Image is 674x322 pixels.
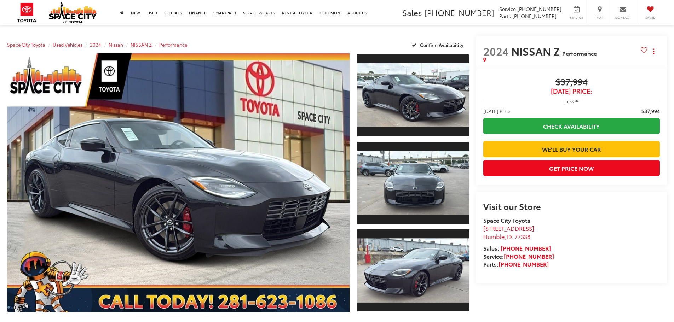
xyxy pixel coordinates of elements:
[483,232,530,240] span: ,
[4,52,353,314] img: 2024 Nissan NISSAN Z Performance
[109,41,123,48] a: Nissan
[424,7,494,18] span: [PHONE_NUMBER]
[131,41,152,48] a: NISSAN Z
[408,39,469,51] button: Confirm Availability
[483,224,534,232] span: [STREET_ADDRESS]
[517,5,561,12] span: [PHONE_NUMBER]
[501,244,551,252] a: [PHONE_NUMBER]
[483,118,660,134] a: Check Availability
[499,260,549,268] a: [PHONE_NUMBER]
[483,232,505,240] span: Humble
[499,12,511,19] span: Parts
[483,141,660,157] a: We'll Buy Your Car
[499,5,516,12] span: Service
[90,41,101,48] a: 2024
[7,53,350,312] a: Expand Photo 0
[643,15,658,20] span: Saved
[483,107,512,115] span: [DATE] Price:
[592,15,607,20] span: Map
[7,41,45,48] a: Space City Toyota
[641,107,660,115] span: $37,994
[483,260,549,268] strong: Parts:
[504,252,554,260] a: [PHONE_NUMBER]
[356,238,470,302] img: 2024 Nissan NISSAN Z Performance
[357,141,469,225] a: Expand Photo 2
[402,7,422,18] span: Sales
[356,63,470,127] img: 2024 Nissan NISSAN Z Performance
[483,43,509,59] span: 2024
[159,41,187,48] a: Performance
[564,98,574,104] span: Less
[483,160,660,176] button: Get Price Now
[483,216,530,224] strong: Space City Toyota
[483,201,660,211] h2: Visit our Store
[49,1,97,23] img: Space City Toyota
[483,224,534,240] a: [STREET_ADDRESS] Humble,TX 77338
[53,41,82,48] a: Used Vehicles
[483,252,554,260] strong: Service:
[653,48,654,54] span: dropdown dots
[514,232,530,240] span: 77338
[569,15,584,20] span: Service
[356,151,470,215] img: 2024 Nissan NISSAN Z Performance
[561,95,582,107] button: Less
[357,229,469,312] a: Expand Photo 3
[483,88,660,95] span: [DATE] Price:
[511,43,562,59] span: NISSAN Z
[506,232,513,240] span: TX
[647,45,660,57] button: Actions
[512,12,557,19] span: [PHONE_NUMBER]
[483,77,660,88] span: $37,994
[562,49,597,57] span: Performance
[420,42,463,48] span: Confirm Availability
[483,244,499,252] span: Sales:
[615,15,631,20] span: Contact
[357,53,469,137] a: Expand Photo 1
